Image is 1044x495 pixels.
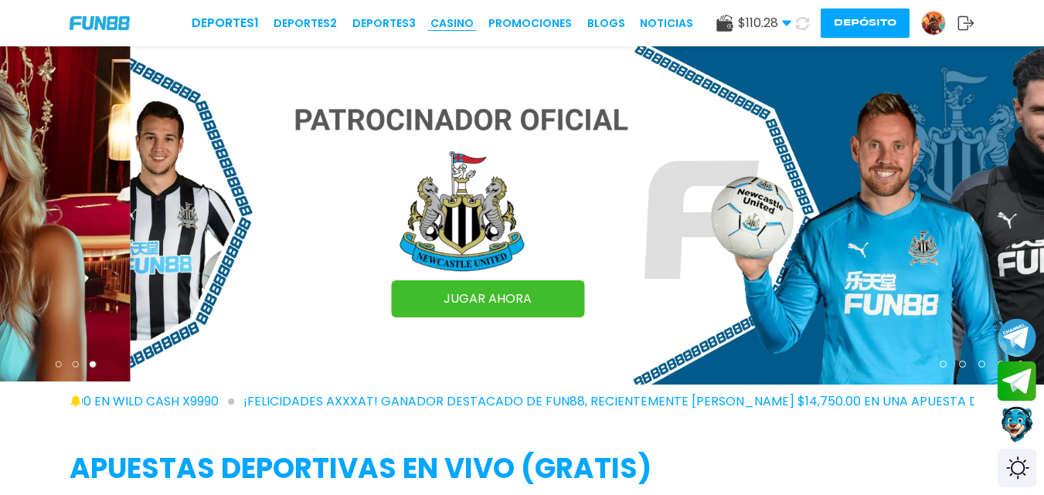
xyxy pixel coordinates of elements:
[70,16,130,29] img: Company Logo
[821,8,910,38] button: Depósito
[921,11,957,36] a: Avatar
[70,448,974,490] h2: APUESTAS DEPORTIVAS EN VIVO (gratis)
[587,15,625,32] a: BLOGS
[998,317,1036,358] button: Join telegram channel
[738,14,791,32] span: $ 110.28
[391,280,584,317] a: JUGAR AHORA
[998,361,1036,402] button: Join telegram
[430,15,474,32] a: CASINO
[922,12,945,35] img: Avatar
[352,15,416,32] a: Deportes3
[640,15,693,32] a: NOTICIAS
[998,449,1036,487] div: Switch theme
[274,15,337,32] a: Deportes2
[192,14,259,32] a: Deportes1
[488,15,572,32] a: Promociones
[998,405,1036,445] button: Contact customer service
